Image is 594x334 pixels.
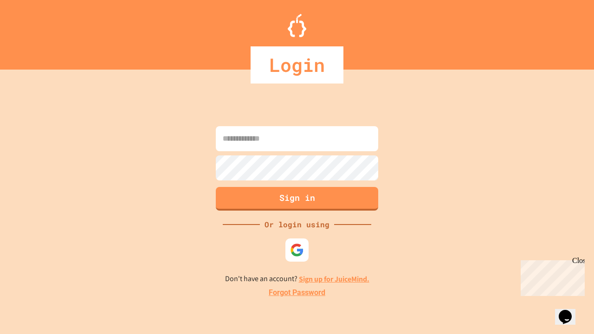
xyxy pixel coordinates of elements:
a: Forgot Password [269,287,325,298]
iframe: chat widget [555,297,585,325]
a: Sign up for JuiceMind. [299,274,369,284]
img: google-icon.svg [290,243,304,257]
button: Sign in [216,187,378,211]
div: Or login using [260,219,334,230]
img: Logo.svg [288,14,306,37]
div: Chat with us now!Close [4,4,64,59]
p: Don't have an account? [225,273,369,285]
div: Login [251,46,343,83]
iframe: chat widget [517,257,585,296]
